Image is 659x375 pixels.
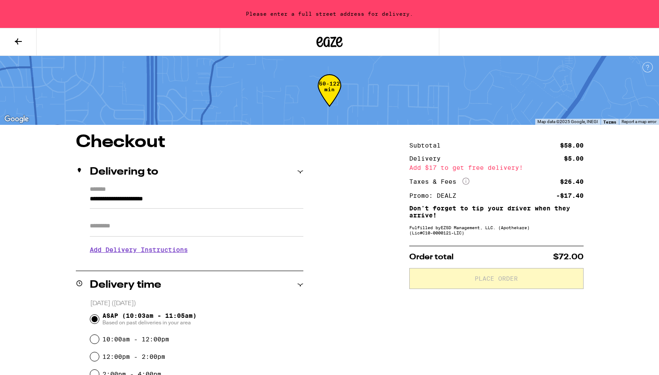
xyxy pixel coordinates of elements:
span: Map data ©2025 Google, INEGI [537,119,598,124]
p: [DATE] ([DATE]) [90,299,303,308]
div: Subtotal [409,142,447,148]
div: $26.40 [560,179,584,185]
p: Don't forget to tip your driver when they arrive! [409,205,584,219]
span: Place Order [475,275,518,282]
a: Terms [603,119,616,124]
div: Add $17 to get free delivery! [409,165,584,171]
h2: Delivering to [90,167,158,177]
img: Google [2,114,31,125]
h1: Checkout [76,134,303,151]
button: Place Order [409,268,584,289]
span: Hi. Need any help? [5,6,63,13]
span: Order total [409,253,454,261]
p: We'll contact you at [PHONE_NUMBER] when we arrive [90,260,303,267]
h2: Delivery time [90,280,161,290]
h3: Add Delivery Instructions [90,240,303,260]
div: $58.00 [560,142,584,148]
label: 12:00pm - 2:00pm [102,353,165,360]
div: 60-122 min [318,81,341,114]
div: Taxes & Fees [409,178,469,186]
span: $72.00 [553,253,584,261]
a: Open this area in Google Maps (opens a new window) [2,114,31,125]
div: -$17.40 [556,193,584,199]
a: Report a map error [622,119,656,124]
div: $5.00 [564,155,584,162]
span: ASAP (10:03am - 11:05am) [102,312,197,326]
label: 10:00am - 12:00pm [102,336,169,343]
div: Delivery [409,155,447,162]
span: Based on past deliveries in your area [102,319,197,326]
div: Promo: DEALZ [409,193,462,199]
div: Fulfilled by EZSD Management, LLC. (Apothekare) (Lic# C10-0000121-LIC ) [409,225,584,235]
